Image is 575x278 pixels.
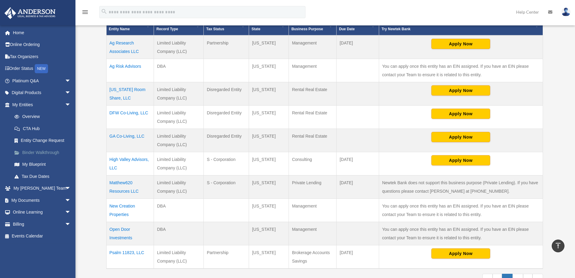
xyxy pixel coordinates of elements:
span: Record Type [156,27,178,31]
a: Overview [8,111,77,123]
td: Partnership [204,35,249,59]
button: Apply Now [431,85,490,96]
a: Tax Organizers [4,51,80,63]
td: Disregarded Entity [204,129,249,152]
a: Digital Productsarrow_drop_down [4,87,80,99]
td: [US_STATE] [249,59,289,82]
td: [US_STATE] Room Share, LLC [106,82,154,106]
a: vertical_align_top [552,240,564,252]
td: Limited Liability Company (LLC) [154,152,204,175]
a: My Documentsarrow_drop_down [4,194,80,206]
span: arrow_drop_down [65,182,77,195]
td: [US_STATE] [249,106,289,129]
td: You can apply once this entity has an EIN assigned. If you have an EIN please contact your Team t... [379,199,543,222]
td: Private Lending [289,175,337,199]
i: search [101,8,107,15]
a: Entity Change Request [8,135,80,147]
td: [US_STATE] [249,199,289,222]
button: Apply Now [431,155,490,165]
td: You can apply once this entity has an EIN assigned. If you have an EIN please contact your Team t... [379,222,543,245]
img: Anderson Advisors Platinum Portal [3,7,57,19]
td: Partnership [204,245,249,269]
button: Apply Now [431,248,490,259]
div: NEW [35,64,48,73]
a: My [PERSON_NAME] Teamarrow_drop_down [4,182,80,195]
th: Organization State: Activate to sort [249,16,289,36]
td: Newtek Bank does not support this business purpose (Private Lending). If you have questions pleas... [379,175,543,199]
td: S - Corporation [204,152,249,175]
td: [DATE] [337,35,379,59]
a: Home [4,27,80,39]
td: [DATE] [337,245,379,269]
i: vertical_align_top [554,242,562,249]
td: New Creation Properties [106,199,154,222]
a: My Blueprint [8,159,80,171]
td: Rental Real Estate [289,129,337,152]
td: [DATE] [337,175,379,199]
td: Limited Liability Company (LLC) [154,82,204,106]
td: GA Co-Living, LLC [106,129,154,152]
td: Open Door Investments [106,222,154,245]
td: [US_STATE] [249,35,289,59]
td: S - Corporation [204,175,249,199]
td: Disregarded Entity [204,82,249,106]
td: Rental Real Estate [289,82,337,106]
div: Try Newtek Bank [382,25,534,33]
td: DBA [154,199,204,222]
span: Tax Status [206,27,224,31]
td: [DATE] [337,152,379,175]
button: Apply Now [431,109,490,119]
a: Binder Walkthrough [8,146,80,159]
a: Online Ordering [4,39,80,51]
th: Business Purpose: Activate to sort [289,16,337,36]
span: arrow_drop_down [65,206,77,219]
td: Management [289,59,337,82]
td: DBA [154,222,204,245]
td: [US_STATE] [249,129,289,152]
td: Limited Liability Company (LLC) [154,129,204,152]
td: Management [289,222,337,245]
span: arrow_drop_down [65,75,77,87]
td: Limited Liability Company (LLC) [154,35,204,59]
th: Try Newtek Bank : Activate to sort [379,16,543,36]
td: Management [289,199,337,222]
a: My Entitiesarrow_drop_down [4,99,80,111]
td: [US_STATE] [249,175,289,199]
span: arrow_drop_down [65,99,77,111]
button: Apply Now [431,132,490,142]
td: Consulting [289,152,337,175]
td: You can apply once this entity has an EIN assigned. If you have an EIN please contact your Team t... [379,59,543,82]
td: Matthew620 Resources LLC [106,175,154,199]
a: Platinum Q&Aarrow_drop_down [4,75,80,87]
th: Tax Status: Activate to sort [204,16,249,36]
i: menu [81,8,89,16]
td: High Valley Advisors, LLC [106,152,154,175]
td: Limited Liability Company (LLC) [154,175,204,199]
td: Disregarded Entity [204,106,249,129]
a: CTA Hub [8,123,80,135]
td: Rental Real Estate [289,106,337,129]
td: Ag Risk Advisors [106,59,154,82]
span: arrow_drop_down [65,218,77,231]
th: Entity Name: Activate to invert sorting [106,16,154,36]
td: Limited Liability Company (LLC) [154,245,204,269]
td: [US_STATE] [249,82,289,106]
a: Order StatusNEW [4,63,80,75]
td: Brokerage Accounts Savings [289,245,337,269]
a: Online Learningarrow_drop_down [4,206,80,218]
img: User Pic [561,8,570,16]
td: [US_STATE] [249,222,289,245]
span: Entity Name [109,27,130,31]
a: Tax Due Dates [8,170,80,182]
td: Limited Liability Company (LLC) [154,106,204,129]
a: Events Calendar [4,230,80,242]
th: Record Type: Activate to sort [154,16,204,36]
a: Billingarrow_drop_down [4,218,80,230]
td: DFW Co-Living, LLC [106,106,154,129]
button: Apply Now [431,39,490,49]
span: Business Purpose [291,27,323,31]
span: arrow_drop_down [65,194,77,207]
td: DBA [154,59,204,82]
a: menu [81,11,89,16]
